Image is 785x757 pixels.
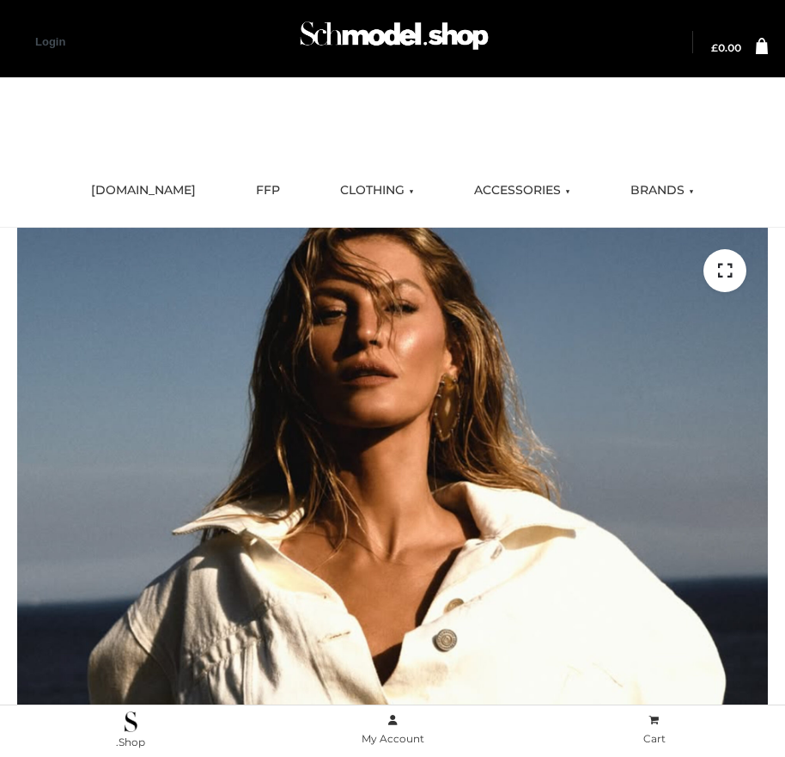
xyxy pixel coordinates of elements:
span: My Account [362,732,424,745]
bdi: 0.00 [711,41,741,54]
a: Schmodel Admin 964 [292,15,493,70]
a: My Account [262,711,524,749]
span: .Shop [116,736,145,748]
img: Schmodel Admin 964 [295,9,493,70]
span: Cart [643,732,666,745]
span: £ [711,41,718,54]
a: Cart [523,711,785,749]
a: BRANDS [618,172,707,210]
a: CLOTHING [327,172,427,210]
a: ACCESSORIES [461,172,583,210]
a: Login [35,35,65,48]
img: .Shop [125,711,137,732]
a: [DOMAIN_NAME] [78,172,209,210]
a: £0.00 [711,43,741,53]
a: FFP [243,172,293,210]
